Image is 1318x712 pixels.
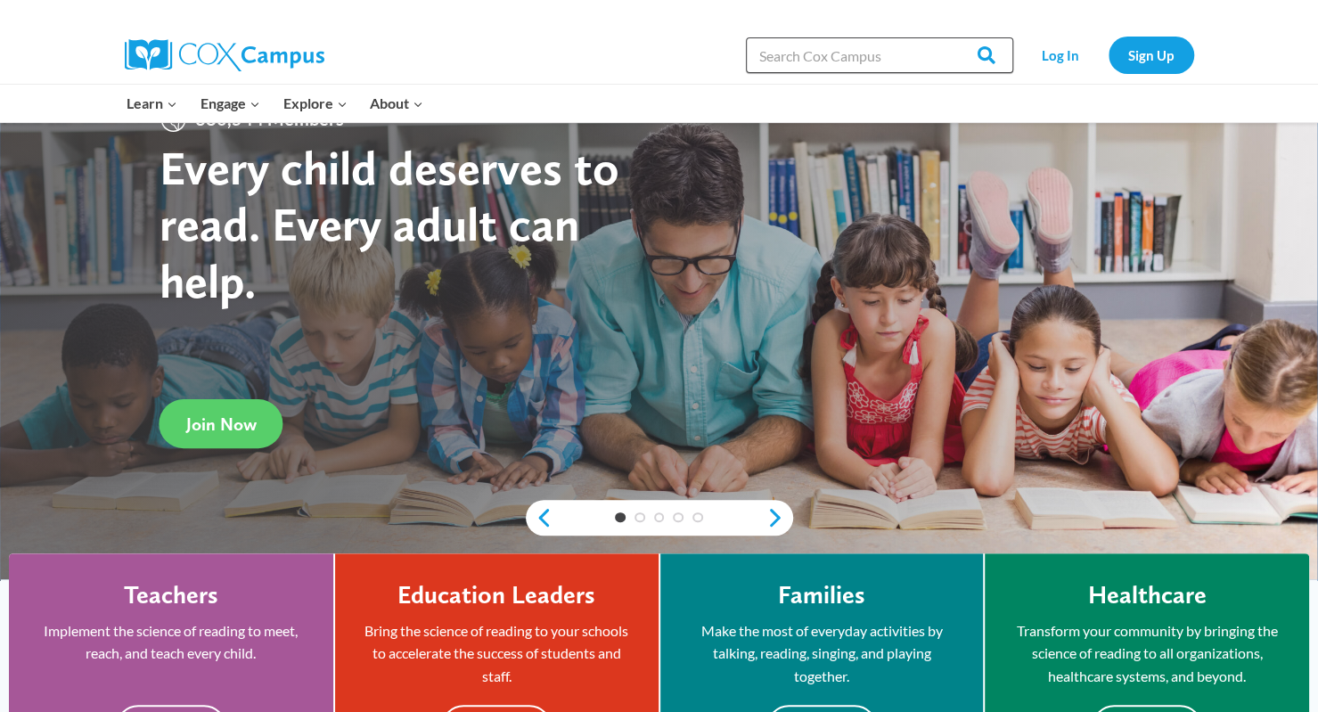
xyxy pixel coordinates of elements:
[634,512,645,523] a: 2
[160,399,283,448] a: Join Now
[125,39,324,71] img: Cox Campus
[186,413,257,435] span: Join Now
[526,500,793,536] div: content slider buttons
[687,619,957,688] p: Make the most of everyday activities by talking, reading, singing, and playing together.
[1109,37,1194,73] a: Sign Up
[766,507,793,528] a: next
[778,580,865,610] h4: Families
[1022,37,1100,73] a: Log In
[272,85,359,122] button: Child menu of Explore
[124,580,218,610] h4: Teachers
[397,580,595,610] h4: Education Leaders
[36,619,307,665] p: Implement the science of reading to meet, reach, and teach every child.
[673,512,684,523] a: 4
[358,85,435,122] button: Child menu of About
[692,512,703,523] a: 5
[746,37,1013,73] input: Search Cox Campus
[615,512,626,523] a: 1
[1022,37,1194,73] nav: Secondary Navigation
[1088,580,1207,610] h4: Healthcare
[116,85,190,122] button: Child menu of Learn
[526,507,553,528] a: previous
[362,619,632,688] p: Bring the science of reading to your schools to accelerate the success of students and staff.
[116,85,435,122] nav: Primary Navigation
[189,85,272,122] button: Child menu of Engage
[1011,619,1282,688] p: Transform your community by bringing the science of reading to all organizations, healthcare syst...
[654,512,665,523] a: 3
[160,139,619,309] strong: Every child deserves to read. Every adult can help.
